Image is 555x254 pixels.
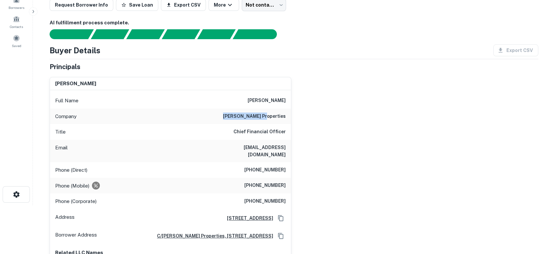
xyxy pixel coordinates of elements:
[12,43,21,48] span: Saved
[9,5,24,10] span: Borrowers
[276,213,286,223] button: Copy Address
[50,19,538,27] h6: AI fulfillment process complete.
[223,113,286,120] h6: [PERSON_NAME] properties
[55,128,66,136] p: Title
[55,144,68,158] p: Email
[55,113,77,120] p: Company
[55,197,97,205] p: Phone (Corporate)
[50,62,80,72] h5: Principals
[207,144,286,158] h6: [EMAIL_ADDRESS][DOMAIN_NAME]
[197,29,235,39] div: Principals found, still searching for contact information. This may take time...
[10,24,23,29] span: Contacts
[55,80,96,88] h6: [PERSON_NAME]
[162,29,200,39] div: Principals found, AI now looking for contact information...
[42,29,91,39] div: Sending borrower request to AI...
[55,231,97,241] p: Borrower Address
[244,166,286,174] h6: [PHONE_NUMBER]
[2,13,31,31] a: Contacts
[2,32,31,50] a: Saved
[152,232,273,240] a: c/[PERSON_NAME] properties, [STREET_ADDRESS]
[522,201,555,233] iframe: Chat Widget
[91,29,129,39] div: Your request is received and processing...
[222,215,273,222] a: [STREET_ADDRESS]
[244,197,286,205] h6: [PHONE_NUMBER]
[244,182,286,190] h6: [PHONE_NUMBER]
[276,231,286,241] button: Copy Address
[55,97,78,105] p: Full Name
[233,29,285,39] div: AI fulfillment process complete.
[55,213,75,223] p: Address
[248,97,286,105] h6: [PERSON_NAME]
[126,29,165,39] div: Documents found, AI parsing details...
[55,166,87,174] p: Phone (Direct)
[50,44,100,56] h4: Buyer Details
[233,128,286,136] h6: Chief Financial Officer
[92,182,100,190] div: Requests to not be contacted at this number
[55,182,89,190] p: Phone (Mobile)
